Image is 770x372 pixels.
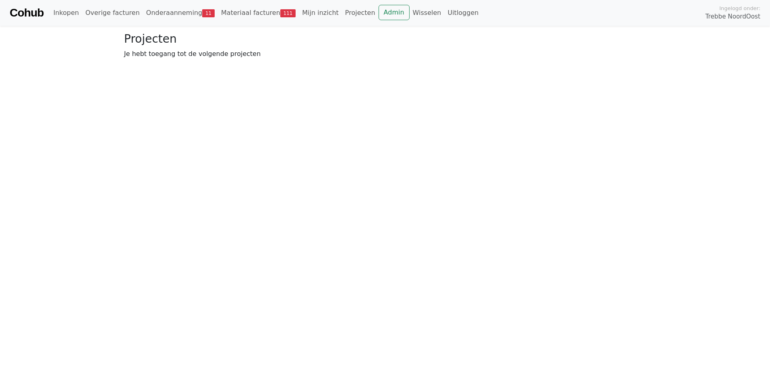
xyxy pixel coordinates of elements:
[706,12,760,21] span: Trebbe NoordOost
[379,5,410,20] a: Admin
[410,5,445,21] a: Wisselen
[342,5,379,21] a: Projecten
[143,5,218,21] a: Onderaanneming11
[10,3,43,23] a: Cohub
[124,49,646,59] p: Je hebt toegang tot de volgende projecten
[202,9,215,17] span: 11
[299,5,342,21] a: Mijn inzicht
[82,5,143,21] a: Overige facturen
[719,4,760,12] span: Ingelogd onder:
[50,5,82,21] a: Inkopen
[444,5,482,21] a: Uitloggen
[218,5,299,21] a: Materiaal facturen111
[124,32,646,46] h3: Projecten
[280,9,296,17] span: 111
